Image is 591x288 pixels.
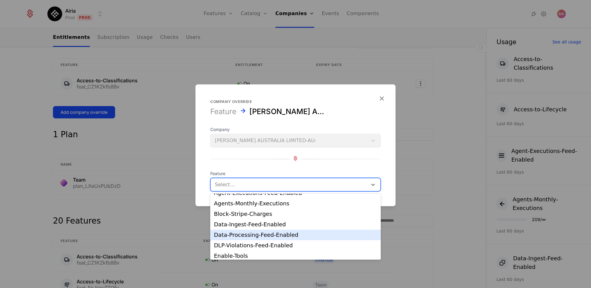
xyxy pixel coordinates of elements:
[214,201,377,206] div: Agents-Monthly-Executions
[210,126,381,133] span: Company
[210,99,381,104] div: Company override
[214,211,377,217] div: Block-Stripe-Charges
[210,107,236,117] div: Feature
[214,253,377,259] div: Enable-Tools
[210,171,381,177] span: Feature
[214,222,377,227] div: Data-Ingest-Feed-Enabled
[249,107,329,117] div: REECE AUSTRALIA LIMITED-AU-
[214,243,377,248] div: DLP-Violations-Feed-Enabled
[214,190,377,196] div: Agent-Executions-Feed-Enabled
[214,232,377,238] div: Data-Processing-Feed-Enabled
